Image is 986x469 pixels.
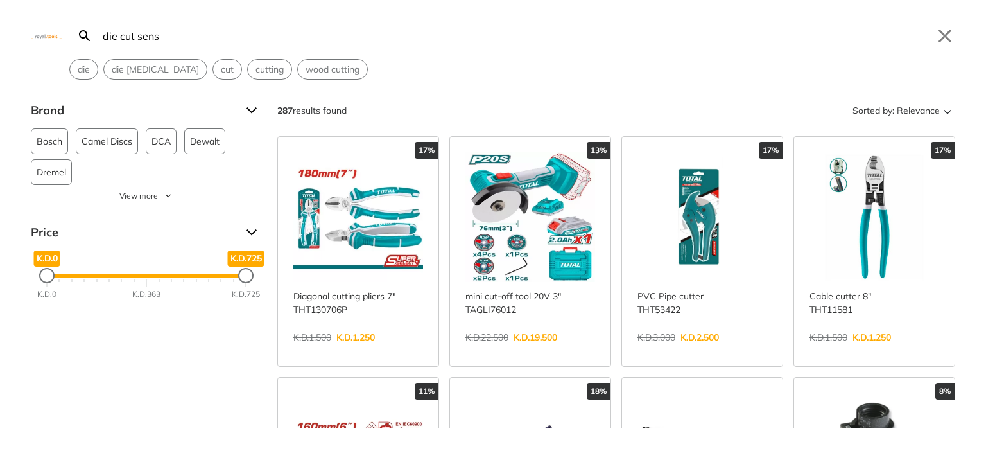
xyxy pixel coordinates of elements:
[587,383,610,400] div: 18%
[940,103,955,118] svg: Sort
[31,100,236,121] span: Brand
[255,63,284,76] span: cutting
[935,383,955,400] div: 8%
[238,268,254,283] div: Maximum Price
[221,63,234,76] span: cut
[248,60,291,79] button: Select suggestion: cutting
[277,100,347,121] div: results found
[31,222,236,243] span: Price
[31,190,262,202] button: View more
[37,129,62,154] span: Bosch
[78,63,90,76] span: die
[935,26,955,46] button: Close
[76,128,138,154] button: Camel Discs
[37,160,66,184] span: Dremel
[190,129,220,154] span: Dewalt
[850,100,955,121] button: Sorted by:Relevance Sort
[151,129,171,154] span: DCA
[31,159,72,185] button: Dremel
[184,128,225,154] button: Dewalt
[306,63,359,76] span: wood cutting
[232,288,260,300] div: K.D.725
[897,100,940,121] span: Relevance
[39,268,55,283] div: Minimum Price
[82,129,132,154] span: Camel Discs
[931,142,955,159] div: 17%
[103,59,207,80] div: Suggestion: die grinder
[213,60,241,79] button: Select suggestion: cut
[104,60,207,79] button: Select suggestion: die grinder
[100,21,927,51] input: Search…
[37,288,56,300] div: K.D.0
[146,128,177,154] button: DCA
[297,59,368,80] div: Suggestion: wood cutting
[212,59,242,80] div: Suggestion: cut
[119,190,158,202] span: View more
[247,59,292,80] div: Suggestion: cutting
[415,142,438,159] div: 17%
[298,60,367,79] button: Select suggestion: wood cutting
[69,59,98,80] div: Suggestion: die
[31,33,62,39] img: Close
[759,142,783,159] div: 17%
[31,128,68,154] button: Bosch
[277,105,293,116] strong: 287
[415,383,438,400] div: 11%
[132,288,160,300] div: K.D.363
[70,60,98,79] button: Select suggestion: die
[587,142,610,159] div: 13%
[77,28,92,44] svg: Search
[112,63,199,76] span: die [MEDICAL_DATA]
